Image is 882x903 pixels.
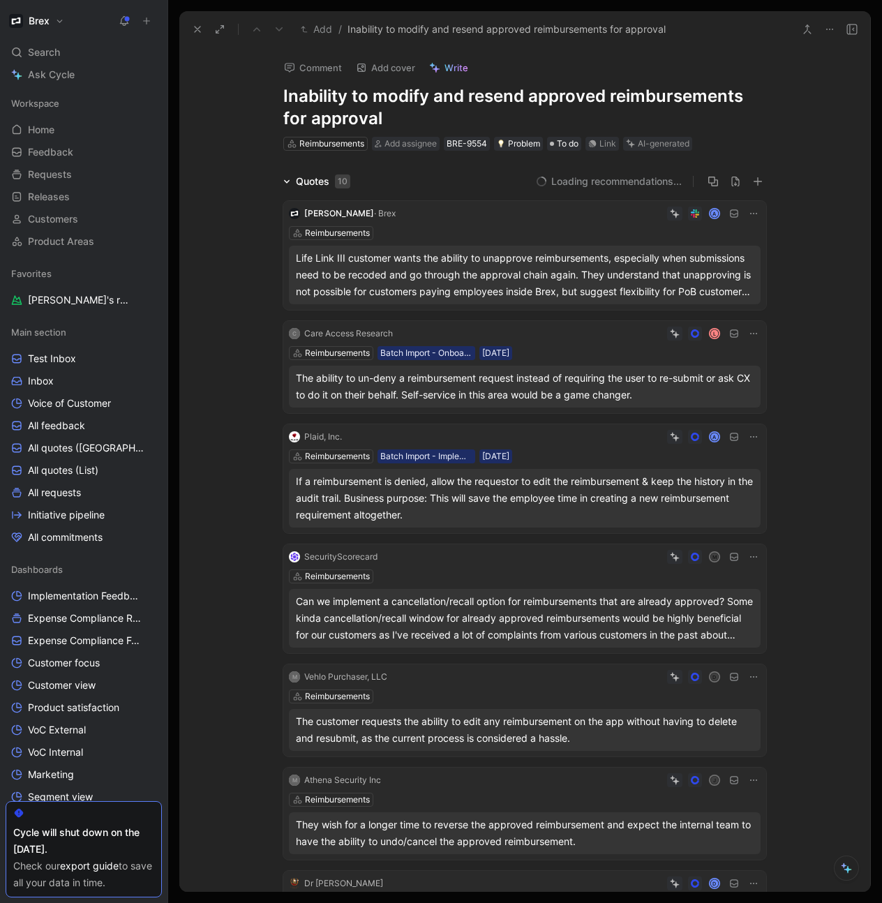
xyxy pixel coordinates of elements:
span: Search [28,44,60,61]
img: logo [289,551,300,562]
a: Test Inbox [6,348,162,369]
span: Favorites [11,267,52,281]
div: Link [599,137,616,151]
a: All feedback [6,415,162,436]
button: Add cover [350,58,421,77]
div: M [289,671,300,682]
div: The customer requests the ability to edit any reimbursement on the app without having to delete a... [296,713,754,747]
a: Requests [6,164,162,185]
div: M [289,775,300,786]
span: / [338,21,342,38]
a: All quotes (List) [6,460,162,481]
a: VoC Internal [6,742,162,763]
span: Customer view [28,678,96,692]
span: All feedback [28,419,85,433]
span: Inbox [28,374,54,388]
span: Customers [28,212,78,226]
div: Plaid, Inc. [304,430,342,444]
div: Search [6,42,162,63]
div: J [710,775,719,784]
div: Reimbursements [305,569,370,583]
div: A [710,209,719,218]
a: All quotes ([GEOGRAPHIC_DATA]) [6,438,162,458]
a: Customer focus [6,652,162,673]
div: Vehlo Purchaser, LLC [304,670,387,684]
div: Dashboards [6,559,162,580]
div: Workspace [6,93,162,114]
div: Batch Import - Onboarded Customer [380,346,472,360]
div: They wish for a longer time to reverse the approved reimbursement and expect the internal team to... [296,816,754,850]
div: D [710,879,719,888]
button: BrexBrex [6,11,68,31]
a: VoC External [6,719,162,740]
a: export guide [60,860,119,872]
div: Dr [PERSON_NAME] [304,876,383,890]
h1: Inability to modify and resend approved reimbursements for approval [283,85,766,130]
span: Expense Compliance Feedback [28,634,145,648]
span: Workspace [11,96,59,110]
span: All commitments [28,530,103,544]
a: Marketing [6,764,162,785]
div: Problem [497,137,540,151]
a: Customers [6,209,162,230]
div: Can we implement a cancellation/recall option for reimbursements that are already approved? Some ... [296,593,754,643]
div: Quotes [296,173,350,190]
a: All commitments [6,527,162,548]
a: Ask Cycle [6,64,162,85]
button: Loading recommendations... [536,173,682,190]
div: Reimbursements [305,346,370,360]
div: D [710,672,719,681]
span: Initiative pipeline [28,508,105,522]
span: Product Areas [28,234,94,248]
span: · Brex [374,208,396,218]
div: 💡Problem [494,137,543,151]
span: Customer focus [28,656,100,670]
a: Initiative pipeline [6,505,162,525]
div: The ability to un-deny a reimbursement request instead of requiring the user to re-submit or ask ... [296,370,754,403]
div: Athena Security Inc [304,773,381,787]
button: Comment [278,58,348,77]
div: Care Access Research [304,327,393,341]
a: Product satisfaction [6,697,162,718]
div: A [710,432,719,441]
span: Feedback [28,145,73,159]
img: logo [289,431,300,442]
span: VoC External [28,723,86,737]
a: Customer view [6,675,162,696]
a: Releases [6,186,162,207]
span: Segment view [28,790,93,804]
a: Inbox [6,371,162,391]
a: Segment view [6,786,162,807]
div: [DATE] [482,449,509,463]
span: Dashboards [11,562,63,576]
a: Home [6,119,162,140]
div: BRE-9554 [447,137,487,151]
a: Expense Compliance Requests [6,608,162,629]
span: Releases [28,190,70,204]
div: Reimbursements [305,793,370,807]
span: Implementation Feedback [28,589,143,603]
div: Reimbursements [299,137,364,151]
div: Quotes10 [278,173,356,190]
button: Write [423,58,474,77]
div: Cycle will shut down on the [DATE]. [13,824,154,858]
div: SecurityScorecard [304,550,378,564]
a: [PERSON_NAME]'s requests [6,290,162,311]
span: All requests [28,486,81,500]
div: DashboardsImplementation FeedbackExpense Compliance RequestsExpense Compliance FeedbackCustomer f... [6,559,162,807]
div: M [710,552,719,561]
div: L [710,329,719,338]
span: All quotes ([GEOGRAPHIC_DATA]) [28,441,146,455]
span: Home [28,123,54,137]
div: C [289,328,300,339]
span: [PERSON_NAME]'s requests [28,293,131,307]
img: Brex [9,14,23,28]
a: Expense Compliance Feedback [6,630,162,651]
span: Test Inbox [28,352,76,366]
span: Voice of Customer [28,396,111,410]
div: Batch Import - Implementation [380,449,472,463]
div: To do [547,137,581,151]
img: 💡 [497,140,505,148]
span: VoC Internal [28,745,83,759]
span: Write [444,61,468,74]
